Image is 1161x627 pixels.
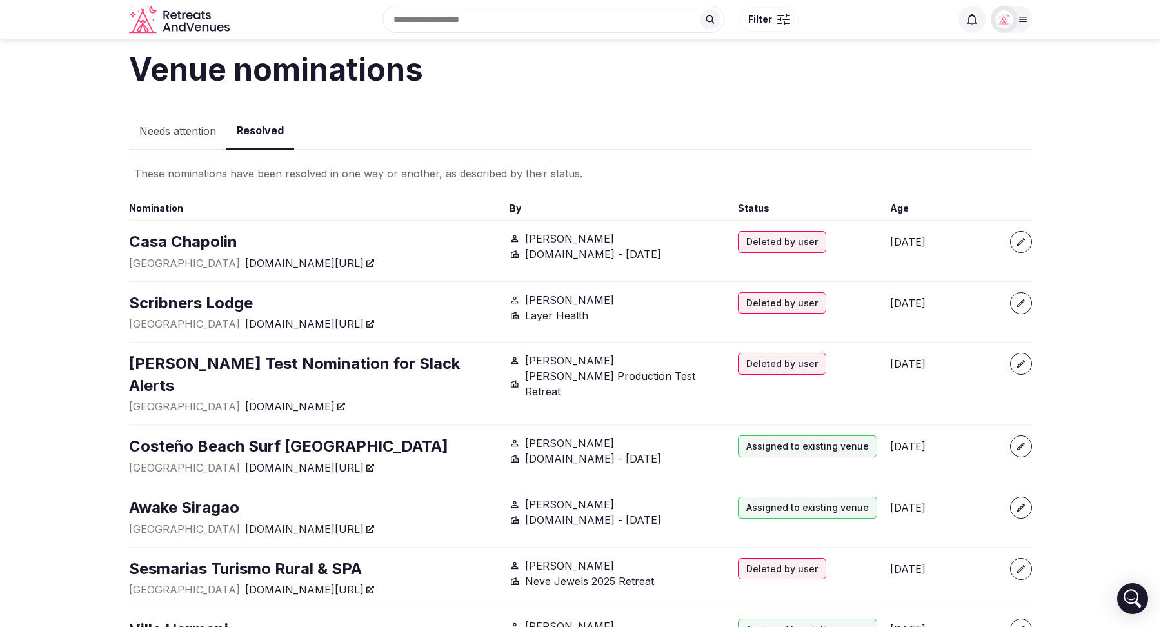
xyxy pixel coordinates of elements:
[129,202,499,215] div: Nomination
[890,234,926,250] button: [DATE]
[129,113,226,150] button: Needs attention
[525,435,614,451] span: [PERSON_NAME]
[129,5,232,34] svg: Retreats and Venues company logo
[525,368,728,399] span: [PERSON_NAME] Production Test Retreat
[245,316,374,332] a: [DOMAIN_NAME][URL]
[245,582,374,597] a: [DOMAIN_NAME][URL]
[995,10,1013,28] img: Matt Grant Oakes
[245,460,374,475] a: [DOMAIN_NAME][URL]
[738,497,877,519] div: Assigned to existing venue
[890,440,926,453] span: [DATE]
[245,460,364,475] span: [DOMAIN_NAME][URL]
[510,202,728,215] div: By
[525,573,654,589] span: Neve Jewels 2025 Retreat
[525,497,614,512] span: [PERSON_NAME]
[890,562,926,575] span: [DATE]
[129,582,240,597] span: [GEOGRAPHIC_DATA]
[748,13,772,26] span: Filter
[245,316,364,332] span: [DOMAIN_NAME][URL]
[129,399,240,414] span: [GEOGRAPHIC_DATA]
[890,356,926,372] button: [DATE]
[245,582,364,597] span: [DOMAIN_NAME][URL]
[129,460,240,475] span: [GEOGRAPHIC_DATA]
[525,308,588,323] span: Layer Health
[129,5,232,34] a: Visit the homepage
[129,292,253,314] a: Scribners Lodge
[134,166,1027,181] div: These nominations have been resolved in one way or another, as described by their status.
[129,54,423,85] h1: Venue nominations
[525,353,614,368] span: [PERSON_NAME]
[129,231,237,253] a: Casa Chapolin
[890,202,1032,215] div: Age
[890,500,926,515] button: [DATE]
[1117,583,1148,614] div: Open Intercom Messenger
[226,112,294,150] button: Resolved
[738,231,826,253] div: Deleted by user
[525,558,614,573] span: [PERSON_NAME]
[738,353,826,375] div: Deleted by user
[245,399,345,414] a: [DOMAIN_NAME]
[129,316,240,332] span: [GEOGRAPHIC_DATA]
[129,521,240,537] span: [GEOGRAPHIC_DATA]
[738,292,826,314] div: Deleted by user
[245,255,374,271] a: [DOMAIN_NAME][URL]
[890,235,926,248] span: [DATE]
[129,353,499,396] a: [PERSON_NAME] Test Nomination for Slack Alerts
[738,558,826,580] div: Deleted by user
[525,231,614,246] span: [PERSON_NAME]
[245,399,335,414] span: [DOMAIN_NAME]
[129,255,240,271] span: [GEOGRAPHIC_DATA]
[525,512,661,528] span: [DOMAIN_NAME] - [DATE]
[890,561,926,577] button: [DATE]
[890,439,926,454] button: [DATE]
[129,497,239,519] a: Awake Siragao
[525,451,661,466] span: [DOMAIN_NAME] - [DATE]
[245,521,374,537] a: [DOMAIN_NAME][URL]
[129,558,362,580] a: Sesmarias Turismo Rural & SPA
[738,435,877,457] div: Assigned to existing venue
[890,297,926,310] span: [DATE]
[890,357,926,370] span: [DATE]
[890,295,926,311] button: [DATE]
[525,246,661,262] span: [DOMAIN_NAME] - [DATE]
[738,202,880,215] div: Status
[525,292,614,308] span: [PERSON_NAME]
[890,501,926,514] span: [DATE]
[245,255,364,271] span: [DOMAIN_NAME][URL]
[129,435,448,457] a: Costeño Beach Surf [GEOGRAPHIC_DATA]
[245,521,364,537] span: [DOMAIN_NAME][URL]
[740,7,799,32] button: Filter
